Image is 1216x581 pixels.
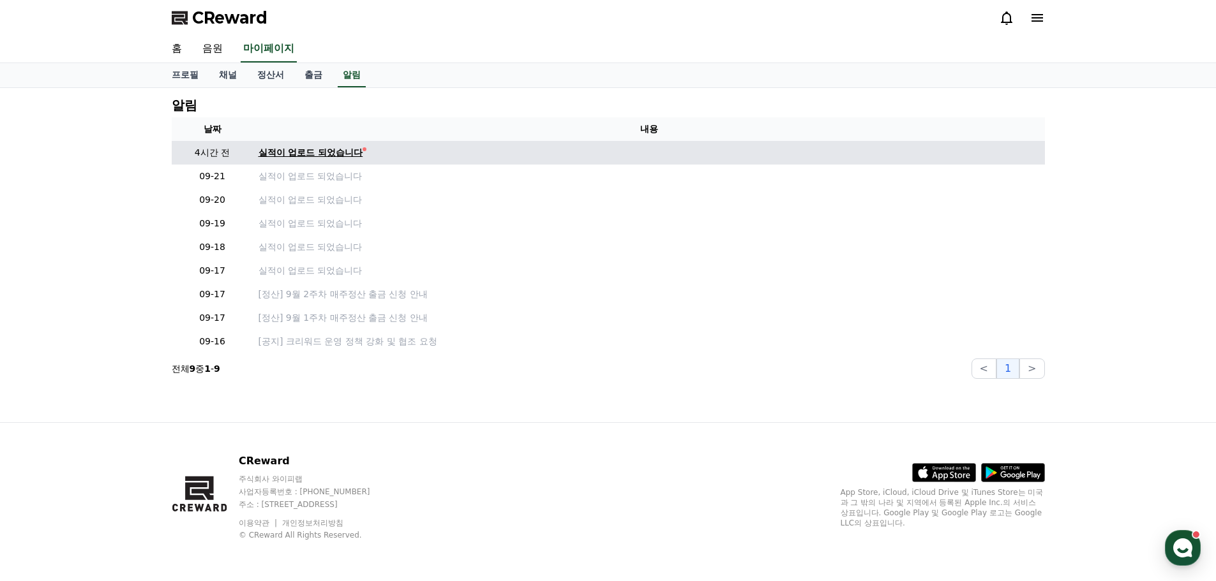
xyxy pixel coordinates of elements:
[996,358,1019,379] button: 1
[338,63,366,87] a: 알림
[247,63,294,87] a: 정산서
[253,117,1045,141] th: 내용
[177,311,248,325] p: 09-17
[241,36,297,63] a: 마이페이지
[177,170,248,183] p: 09-21
[172,117,253,141] th: 날짜
[172,98,197,112] h4: 알림
[239,453,394,469] p: CReward
[4,404,84,436] a: 홈
[177,288,248,301] p: 09-17
[259,311,1040,325] a: [정산] 9월 1주차 매주정산 출금 신청 안내
[172,362,220,375] p: 전체 중 -
[259,217,1040,230] a: 실적이 업로드 되었습니다
[84,404,165,436] a: 대화
[239,474,394,484] p: 주식회사 와이피랩
[209,63,247,87] a: 채널
[190,364,196,374] strong: 9
[239,530,394,540] p: © CReward All Rights Reserved.
[294,63,333,87] a: 출금
[40,423,48,434] span: 홈
[259,264,1040,277] a: 실적이 업로드 되었습니다
[259,193,1040,207] a: 실적이 업로드 되었습니다
[192,8,267,28] span: CReward
[282,518,343,527] a: 개인정보처리방침
[177,264,248,277] p: 09-17
[259,146,1040,159] a: 실적이 업로드 되었습니다
[239,499,394,510] p: 주소 : [STREET_ADDRESS]
[259,288,1040,301] a: [정산] 9월 2주차 매주정산 출금 신청 안내
[841,487,1045,528] p: App Store, iCloud, iCloud Drive 및 iTunes Store는 미국과 그 밖의 나라 및 지역에서 등록된 Apple Inc.의 서비스 상표입니다. Goo...
[204,364,211,374] strong: 1
[259,146,363,159] div: 실적이 업로드 되었습니다
[239,487,394,497] p: 사업자등록번호 : [PHONE_NUMBER]
[197,423,213,434] span: 설정
[1019,358,1044,379] button: >
[165,404,245,436] a: 설정
[117,424,132,434] span: 대화
[177,335,248,348] p: 09-16
[177,240,248,254] p: 09-18
[161,36,192,63] a: 홈
[259,170,1040,183] a: 실적이 업로드 되었습니다
[177,146,248,159] p: 4시간 전
[161,63,209,87] a: 프로필
[192,36,233,63] a: 음원
[972,358,996,379] button: <
[172,8,267,28] a: CReward
[177,217,248,230] p: 09-19
[239,518,279,527] a: 이용약관
[259,240,1040,254] a: 실적이 업로드 되었습니다
[214,364,220,374] strong: 9
[259,335,1040,348] a: [공지] 크리워드 운영 정책 강화 및 협조 요청
[177,193,248,207] p: 09-20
